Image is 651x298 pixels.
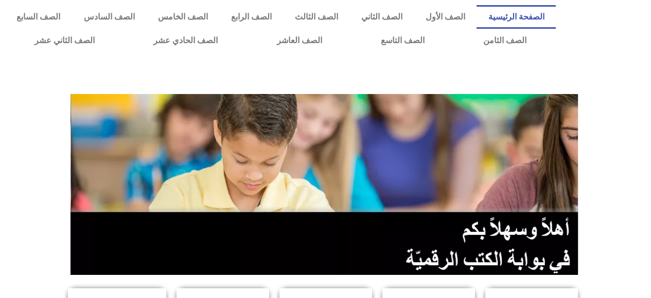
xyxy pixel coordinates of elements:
[146,5,219,29] a: الصف الخامس
[219,5,283,29] a: الصف الرابع
[283,5,349,29] a: الصف الثالث
[454,29,556,52] a: الصف الثامن
[351,29,454,52] a: الصف التاسع
[5,5,72,29] a: الصف السابع
[349,5,414,29] a: الصف الثاني
[124,29,247,52] a: الصف الحادي عشر
[5,29,124,52] a: الصف الثاني عشر
[477,5,556,29] a: الصفحة الرئيسية
[72,5,146,29] a: الصف السادس
[248,29,351,52] a: الصف العاشر
[414,5,477,29] a: الصف الأول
